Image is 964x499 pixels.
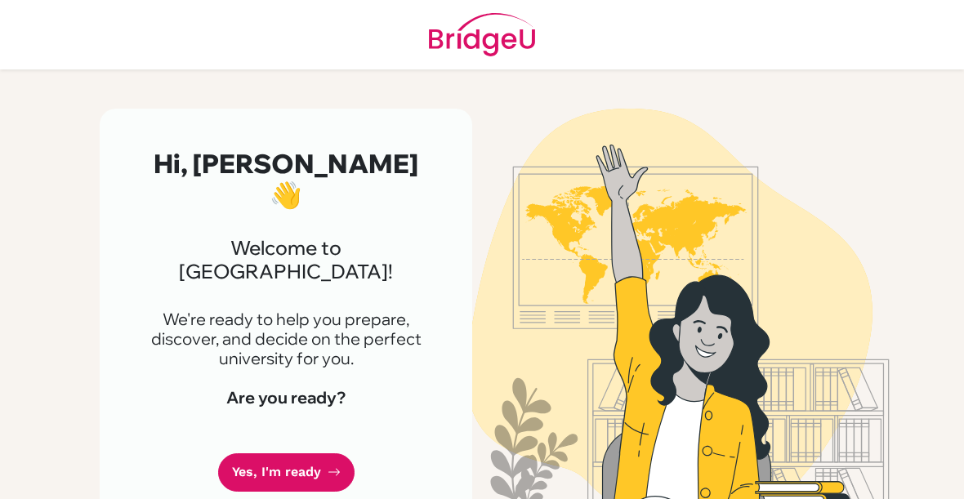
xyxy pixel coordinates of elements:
[139,148,433,210] h2: Hi, [PERSON_NAME] 👋
[218,453,355,492] a: Yes, I'm ready
[139,388,433,408] h4: Are you ready?
[139,236,433,283] h3: Welcome to [GEOGRAPHIC_DATA]!
[139,310,433,368] p: We're ready to help you prepare, discover, and decide on the perfect university for you.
